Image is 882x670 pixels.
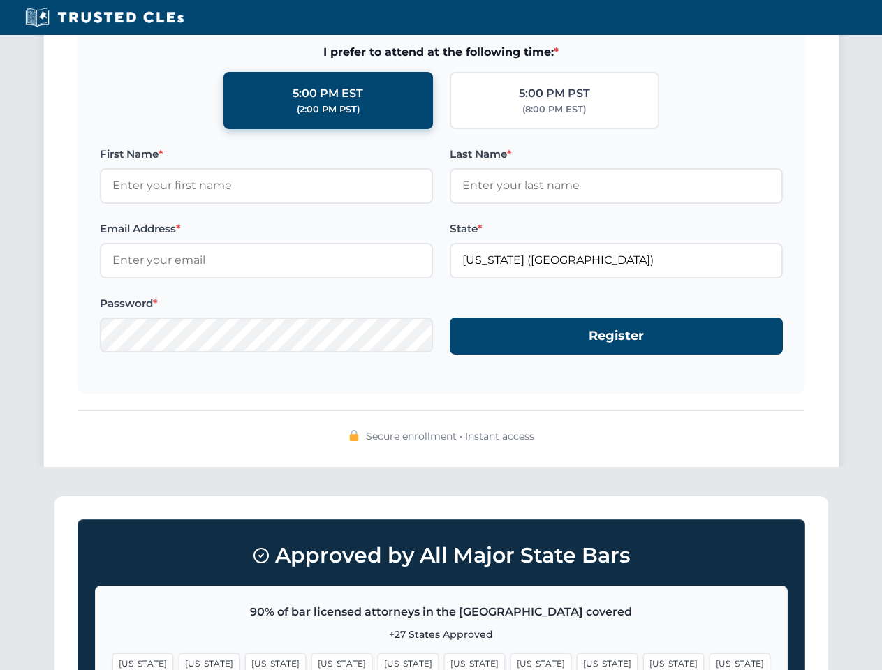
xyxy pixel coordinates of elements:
[100,243,433,278] input: Enter your email
[100,168,433,203] input: Enter your first name
[297,103,360,117] div: (2:00 PM PST)
[450,168,783,203] input: Enter your last name
[519,84,590,103] div: 5:00 PM PST
[522,103,586,117] div: (8:00 PM EST)
[450,243,783,278] input: Florida (FL)
[100,221,433,237] label: Email Address
[21,7,188,28] img: Trusted CLEs
[95,537,788,574] h3: Approved by All Major State Bars
[112,603,770,621] p: 90% of bar licensed attorneys in the [GEOGRAPHIC_DATA] covered
[112,627,770,642] p: +27 States Approved
[100,146,433,163] label: First Name
[450,221,783,237] label: State
[293,84,363,103] div: 5:00 PM EST
[100,295,433,312] label: Password
[348,430,360,441] img: 🔒
[366,429,534,444] span: Secure enrollment • Instant access
[450,146,783,163] label: Last Name
[100,43,783,61] span: I prefer to attend at the following time:
[450,318,783,355] button: Register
